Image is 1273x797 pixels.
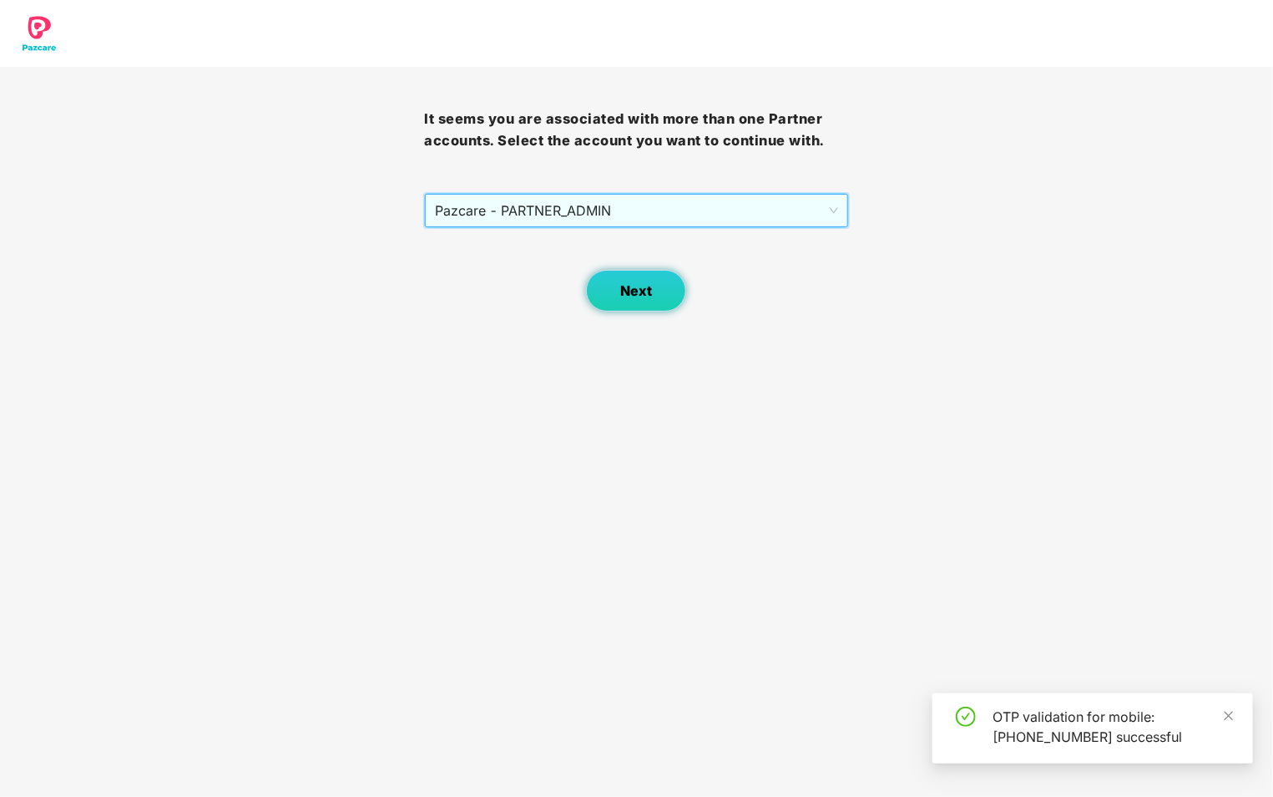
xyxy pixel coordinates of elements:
span: Next [620,283,652,299]
h3: It seems you are associated with more than one Partner accounts. Select the account you want to c... [424,109,848,151]
span: check-circle [956,707,976,727]
span: close [1223,710,1235,722]
button: Next [586,270,686,312]
div: OTP validation for mobile: [PHONE_NUMBER] successful [993,707,1233,747]
span: Pazcare - PARTNER_ADMIN [435,195,837,226]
